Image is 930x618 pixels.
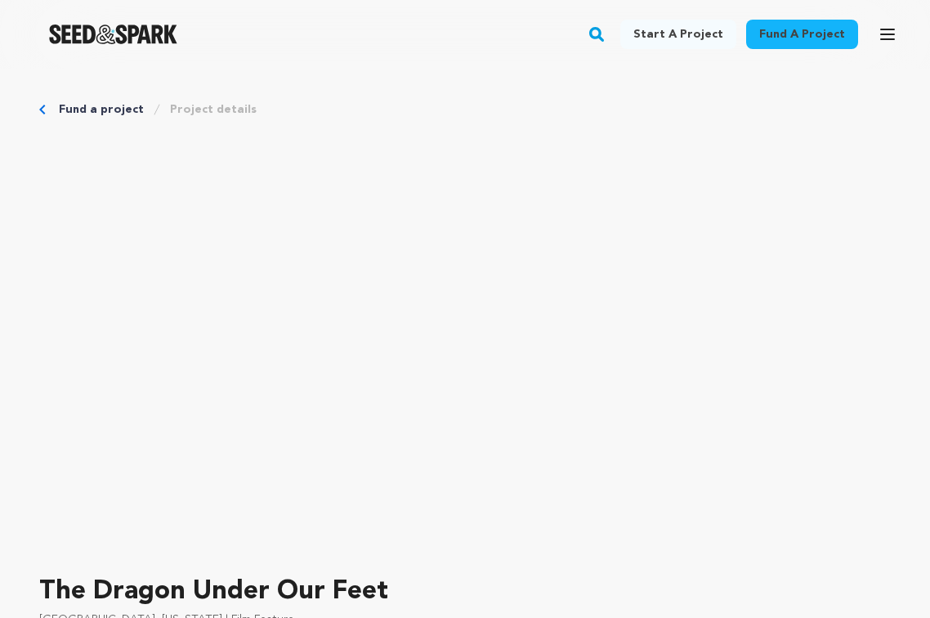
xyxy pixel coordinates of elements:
a: Fund a project [59,101,144,118]
img: Seed&Spark Logo Dark Mode [49,25,177,44]
a: Project details [170,101,257,118]
a: Fund a project [746,20,858,49]
div: Breadcrumb [39,101,891,118]
a: Seed&Spark Homepage [49,25,177,44]
a: Start a project [620,20,736,49]
p: The Dragon Under Our Feet [39,572,891,611]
